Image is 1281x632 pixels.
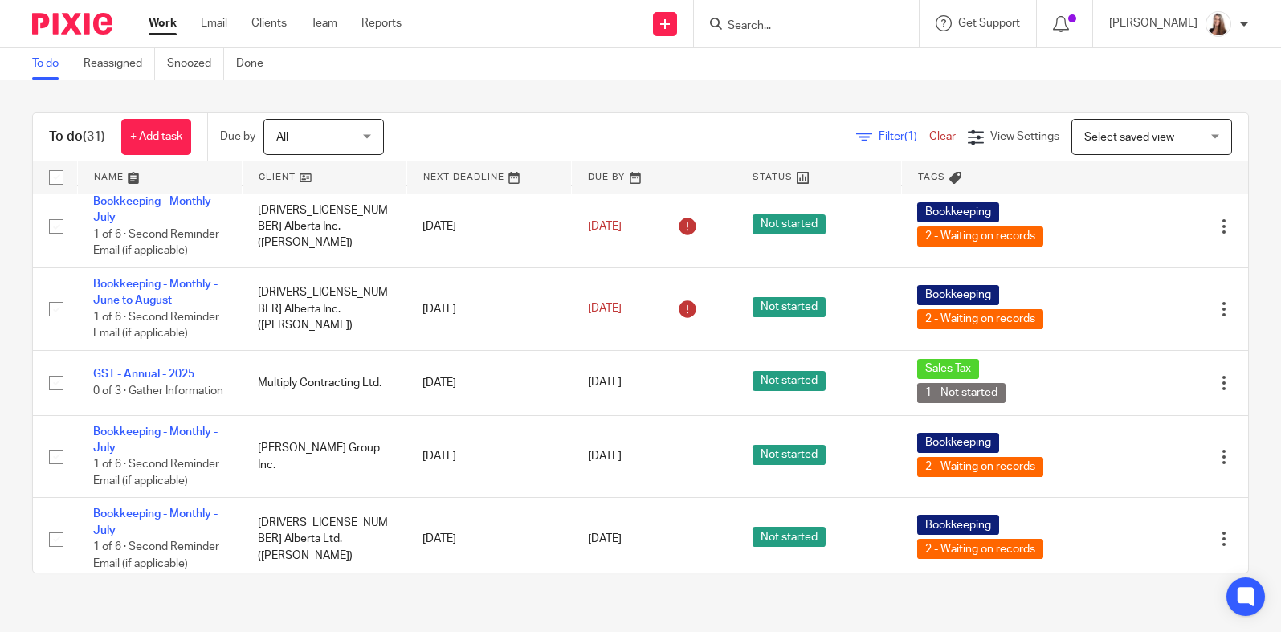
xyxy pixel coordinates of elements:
[904,131,917,142] span: (1)
[93,312,219,340] span: 1 of 6 · Second Reminder Email (if applicable)
[93,508,218,536] a: Bookkeeping - Monthly - July
[276,132,288,143] span: All
[242,415,406,498] td: [PERSON_NAME] Group Inc.
[93,279,218,306] a: Bookkeeping - Monthly - June to August
[406,186,571,268] td: [DATE]
[917,539,1043,559] span: 2 - Waiting on records
[588,221,622,232] span: [DATE]
[406,350,571,415] td: [DATE]
[588,377,622,389] span: [DATE]
[93,459,219,487] span: 1 of 6 · Second Reminder Email (if applicable)
[242,186,406,268] td: [DRIVERS_LICENSE_NUMBER] Alberta Inc. ([PERSON_NAME])
[990,131,1059,142] span: View Settings
[220,128,255,145] p: Due by
[753,445,826,465] span: Not started
[588,533,622,544] span: [DATE]
[753,297,826,317] span: Not started
[242,267,406,350] td: [DRIVERS_LICENSE_NUMBER] Alberta Inc. ([PERSON_NAME])
[93,541,219,569] span: 1 of 6 · Second Reminder Email (if applicable)
[251,15,287,31] a: Clients
[1084,132,1174,143] span: Select saved view
[93,369,194,380] a: GST - Annual - 2025
[406,267,571,350] td: [DATE]
[958,18,1020,29] span: Get Support
[917,515,999,535] span: Bookkeeping
[406,415,571,498] td: [DATE]
[93,196,211,223] a: Bookkeeping - Monthly July
[917,202,999,222] span: Bookkeeping
[93,385,223,397] span: 0 of 3 · Gather Information
[201,15,227,31] a: Email
[32,48,71,80] a: To do
[917,359,979,379] span: Sales Tax
[93,229,219,257] span: 1 of 6 · Second Reminder Email (if applicable)
[753,527,826,547] span: Not started
[49,128,105,145] h1: To do
[917,383,1006,403] span: 1 - Not started
[361,15,402,31] a: Reports
[929,131,956,142] a: Clear
[83,130,105,143] span: (31)
[1109,15,1197,31] p: [PERSON_NAME]
[917,433,999,453] span: Bookkeeping
[753,371,826,391] span: Not started
[588,451,622,463] span: [DATE]
[753,214,826,234] span: Not started
[917,226,1043,247] span: 2 - Waiting on records
[406,498,571,581] td: [DATE]
[917,285,999,305] span: Bookkeeping
[311,15,337,31] a: Team
[242,350,406,415] td: Multiply Contracting Ltd.
[879,131,929,142] span: Filter
[242,498,406,581] td: [DRIVERS_LICENSE_NUMBER] Alberta Ltd. ([PERSON_NAME])
[121,119,191,155] a: + Add task
[149,15,177,31] a: Work
[167,48,224,80] a: Snoozed
[917,457,1043,477] span: 2 - Waiting on records
[84,48,155,80] a: Reassigned
[236,48,275,80] a: Done
[588,304,622,315] span: [DATE]
[93,426,218,454] a: Bookkeeping - Monthly - July
[1206,11,1231,37] img: Larissa-headshot-cropped.jpg
[726,19,871,34] input: Search
[32,13,112,35] img: Pixie
[918,173,945,181] span: Tags
[917,309,1043,329] span: 2 - Waiting on records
